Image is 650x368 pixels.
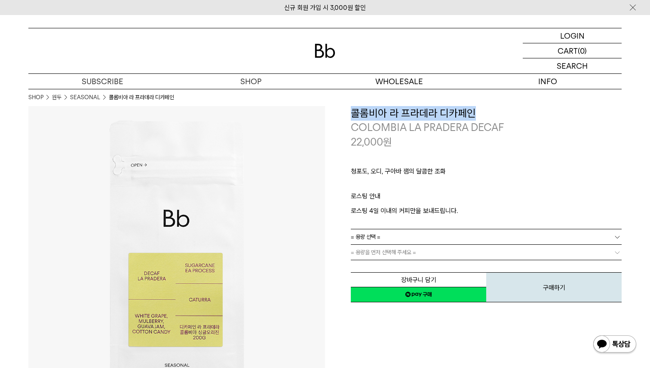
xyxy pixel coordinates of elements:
[351,287,486,302] a: 새창
[28,93,43,102] a: SHOP
[351,229,380,244] span: = 용량 선택 =
[351,135,392,149] p: 22,000
[351,206,622,216] p: 로스팅 4일 이내의 커피만을 보내드립니다.
[325,74,473,89] p: WHOLESALE
[351,120,622,135] p: COLOMBIA LA PRADERA DECAF
[351,272,486,287] button: 장바구니 담기
[351,106,622,121] h3: 콜롬비아 라 프라데라 디카페인
[284,4,366,12] a: 신규 회원 가입 시 3,000원 할인
[557,58,588,73] p: SEARCH
[177,74,325,89] a: SHOP
[578,43,587,58] p: (0)
[351,245,416,260] span: = 용량을 먼저 선택해 주세요 =
[351,181,622,191] p: ㅤ
[473,74,622,89] p: INFO
[70,93,100,102] a: SEASONAL
[560,28,585,43] p: LOGIN
[523,28,622,43] a: LOGIN
[28,74,177,89] a: SUBSCRIBE
[523,43,622,58] a: CART (0)
[351,191,622,206] p: 로스팅 안내
[383,136,392,148] span: 원
[351,166,622,181] p: 청포도, 오디, 구아바 잼의 달콤한 조화
[592,335,637,355] img: 카카오톡 채널 1:1 채팅 버튼
[558,43,578,58] p: CART
[315,44,335,58] img: 로고
[52,93,61,102] a: 원두
[486,272,622,302] button: 구매하기
[109,93,174,102] li: 콜롬비아 라 프라데라 디카페인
